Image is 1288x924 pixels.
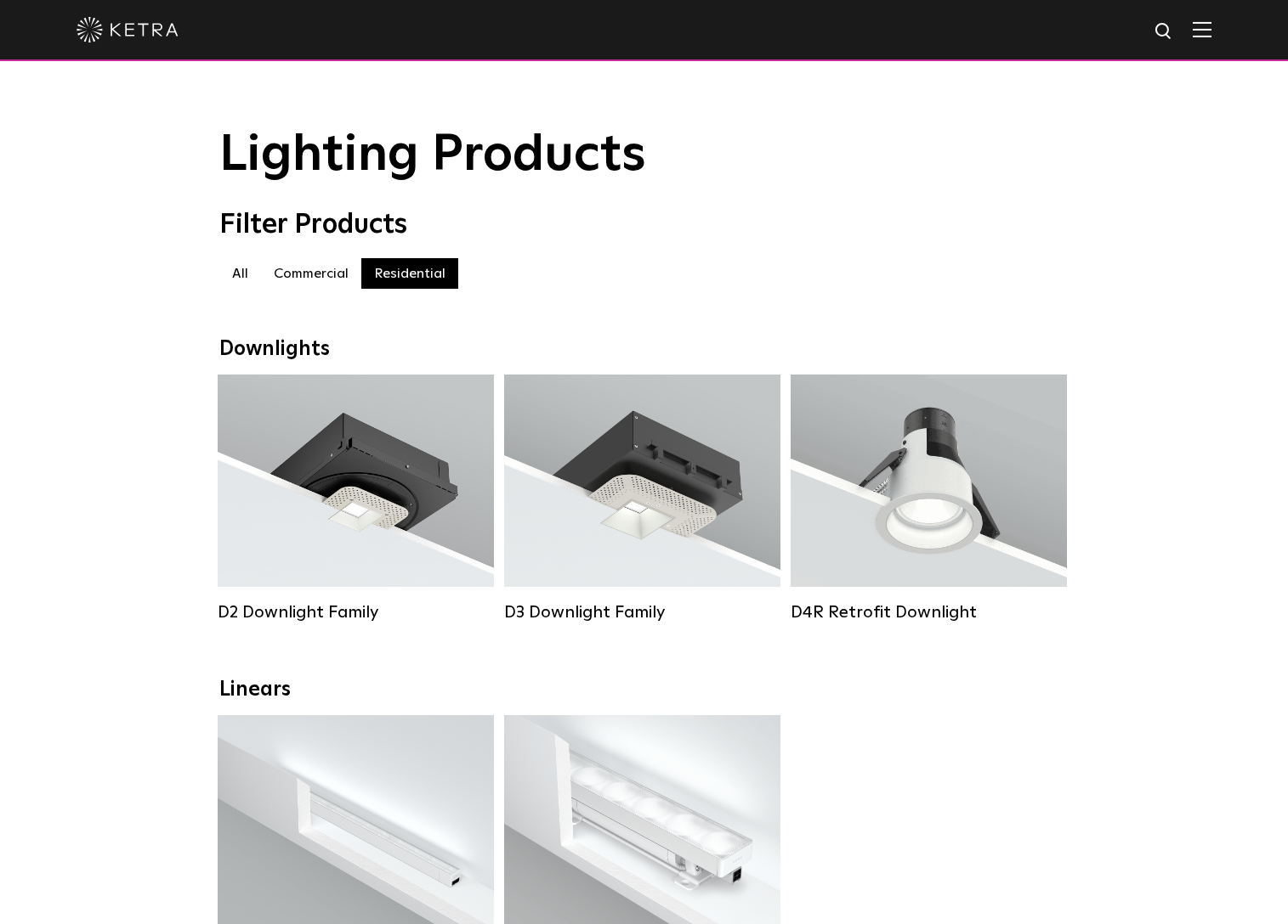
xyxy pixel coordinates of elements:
div: Filter Products [219,209,1070,241]
div: Linears [219,678,1070,702]
a: D3 Downlight Family Lumen Output:700 / 900 / 1100Colors:White / Black / Silver / Bronze / Paintab... [504,375,780,621]
label: All [219,258,261,289]
div: D4R Retrofit Downlight [791,602,1067,623]
img: Hamburger%20Nav.svg [1193,21,1211,37]
div: D2 Downlight Family [218,602,494,623]
div: Downlights [219,337,1070,362]
label: Commercial [261,258,361,289]
img: search icon [1154,21,1175,42]
a: D2 Downlight Family Lumen Output:1200Colors:White / Black / Gloss Black / Silver / Bronze / Silve... [218,375,494,621]
label: Residential [361,258,458,289]
div: D3 Downlight Family [504,602,780,623]
img: ketra-logo-2019-white [77,17,179,42]
span: Lighting Products [219,130,646,181]
a: D4R Retrofit Downlight Lumen Output:800Colors:White / BlackBeam Angles:15° / 25° / 40° / 60°Watta... [791,375,1067,621]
